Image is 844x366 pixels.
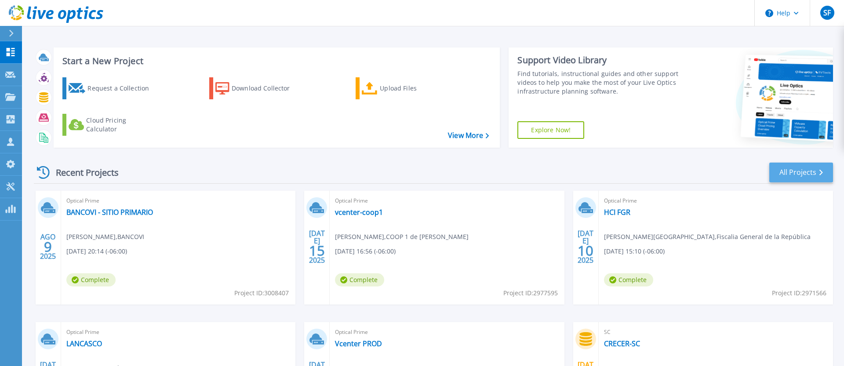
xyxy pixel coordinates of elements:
span: Optical Prime [604,196,828,206]
a: Request a Collection [62,77,160,99]
div: Download Collector [232,80,302,97]
a: Explore Now! [517,121,584,139]
span: [DATE] 15:10 (-06:00) [604,246,665,256]
div: [DATE] 2025 [309,231,325,263]
div: AGO 2025 [40,231,56,263]
span: Complete [66,273,116,286]
a: vcenter-coop1 [335,208,383,217]
span: Optical Prime [335,196,559,206]
a: BANCOVI - SITIO PRIMARIO [66,208,153,217]
span: 9 [44,243,52,250]
span: Optical Prime [66,327,290,337]
h3: Start a New Project [62,56,489,66]
div: Find tutorials, instructional guides and other support videos to help you make the most of your L... [517,69,683,96]
a: View More [448,131,489,140]
a: Vcenter PROD [335,339,382,348]
span: Optical Prime [335,327,559,337]
div: Recent Projects [34,162,131,183]
a: Download Collector [209,77,307,99]
span: Project ID: 2977595 [503,288,558,298]
span: [PERSON_NAME][GEOGRAPHIC_DATA] , Fiscalia General de la República [604,232,811,242]
span: Optical Prime [66,196,290,206]
span: [DATE] 16:56 (-06:00) [335,246,396,256]
div: [DATE] 2025 [577,231,594,263]
a: HCI FGR [604,208,630,217]
span: Complete [604,273,653,286]
span: Project ID: 3008407 [234,288,289,298]
a: Upload Files [356,77,454,99]
span: SC [604,327,828,337]
div: Support Video Library [517,54,683,66]
span: Project ID: 2971566 [772,288,826,298]
span: 15 [309,247,325,254]
a: All Projects [769,163,833,182]
a: Cloud Pricing Calculator [62,114,160,136]
span: [PERSON_NAME] , BANCOVI [66,232,144,242]
div: Request a Collection [87,80,158,97]
span: SF [823,9,831,16]
span: 10 [578,247,593,254]
div: Upload Files [380,80,450,97]
a: LANCASCO [66,339,102,348]
div: Cloud Pricing Calculator [86,116,156,134]
a: CRECER-SC [604,339,640,348]
span: [DATE] 20:14 (-06:00) [66,246,127,256]
span: Complete [335,273,384,286]
span: [PERSON_NAME] , COOP 1 de [PERSON_NAME] [335,232,469,242]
